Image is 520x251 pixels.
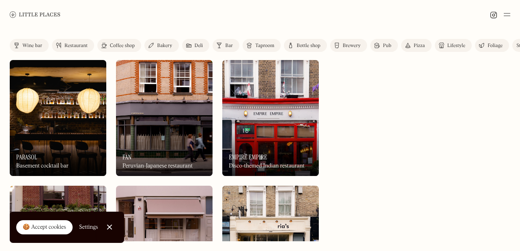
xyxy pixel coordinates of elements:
a: Restaurant [52,39,94,52]
a: Foliage [475,39,509,52]
a: Deli [182,39,210,52]
div: Lifestyle [447,43,465,48]
a: Pub [370,39,398,52]
div: Wine bar [22,43,42,48]
h3: Parasol [16,153,37,161]
div: Brewery [343,43,361,48]
div: Settings [79,224,98,230]
a: Bottle shop [284,39,327,52]
img: Empire Empire [222,60,319,176]
a: Lifestyle [435,39,472,52]
div: Peruvian-Japanese restaurant [122,163,193,169]
a: Empire EmpireEmpire EmpireEmpire EmpireDisco-themed Indian restaurant [222,60,319,176]
div: Foliage [488,43,503,48]
div: Coffee shop [110,43,135,48]
div: Restaurant [64,43,88,48]
a: Pizza [401,39,432,52]
a: Taproom [243,39,281,52]
a: Settings [79,218,98,236]
a: FanFanFanPeruvian-Japanese restaurant [116,60,213,176]
div: Bottle shop [297,43,320,48]
img: Fan [116,60,213,176]
a: Brewery [330,39,367,52]
div: Pub [383,43,391,48]
a: 🍪 Accept cookies [16,220,73,235]
a: Wine bar [10,39,49,52]
div: Taproom [255,43,274,48]
div: Basement cocktail bar [16,163,69,169]
a: Bakery [144,39,178,52]
img: Parasol [10,60,106,176]
div: Pizza [414,43,425,48]
a: ParasolParasolParasolBasement cocktail bar [10,60,106,176]
div: Bakery [157,43,172,48]
h3: Fan [122,153,131,161]
a: Bar [213,39,239,52]
a: Coffee shop [97,39,141,52]
a: Close Cookie Popup [101,219,118,235]
div: Disco-themed Indian restaurant [229,163,304,169]
div: Deli [195,43,203,48]
div: Bar [225,43,233,48]
div: 🍪 Accept cookies [23,223,66,232]
h3: Empire Empire [229,153,267,161]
